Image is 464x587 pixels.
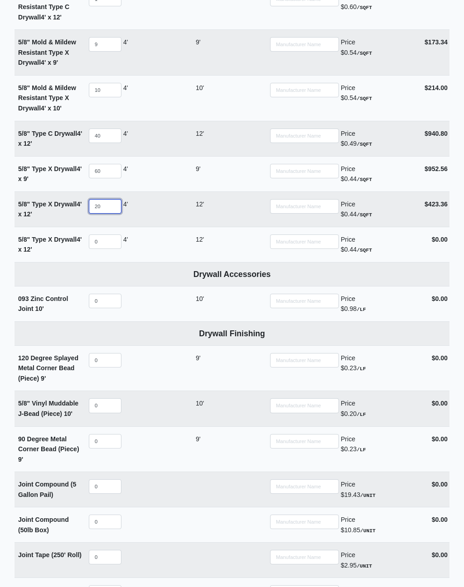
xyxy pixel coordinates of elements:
span: 9' [41,375,46,382]
span: 10' [196,295,204,302]
strong: $0.00 [432,354,448,362]
div: $10.85 [341,515,413,535]
span: 12' [24,140,32,147]
div: Price [341,164,413,174]
input: Search [270,164,339,178]
strong: /SQFT [357,212,372,218]
span: 9' [196,165,201,172]
span: 4' [41,105,46,112]
input: quantity [89,164,121,178]
div: Price [341,129,413,139]
span: 9' [53,59,58,66]
input: quantity [89,37,121,52]
input: Search [270,353,339,367]
strong: $0.00 [432,516,448,523]
input: Search [270,398,339,413]
strong: /UNIT [360,528,376,534]
strong: $214.00 [425,84,448,91]
strong: 120 Degree Splayed Metal Corner Bead (Piece) [18,354,78,382]
div: Price [341,83,413,93]
b: Drywall Finishing [199,329,265,338]
strong: /SQFT [357,96,372,101]
span: 4' [123,236,128,243]
div: $19.43 [341,479,413,500]
strong: /SQFT [357,142,372,147]
div: Price [341,479,413,490]
span: 12' [196,130,204,137]
div: $0.44 [341,234,413,255]
strong: 5/8" Mold & Mildew Resistant Type X Drywall [18,84,76,112]
input: Search [270,83,339,97]
div: Price [341,199,413,210]
strong: 5/8" Type X Drywall [18,200,82,218]
div: $0.49 [341,129,413,149]
span: x [18,175,22,182]
strong: $0.00 [432,481,448,488]
div: $0.98 [341,294,413,314]
div: Price [341,353,413,363]
div: $0.54 [341,83,413,103]
div: $0.44 [341,164,413,184]
div: Price [341,234,413,245]
span: 4' [77,165,82,172]
input: Search [270,550,339,564]
input: quantity [89,199,121,214]
div: $0.23 [341,434,413,454]
span: 4' [77,236,82,243]
span: 10' [196,400,204,407]
span: 9' [196,38,201,46]
input: Search [270,234,339,249]
span: 9' [18,456,23,463]
strong: $0.00 [432,400,448,407]
strong: 093 Zinc Control Joint [18,295,68,313]
div: $0.23 [341,353,413,373]
b: Drywall Accessories [193,270,271,279]
span: 12' [196,236,204,243]
span: 4' [41,14,46,21]
span: x [48,14,51,21]
div: Price [341,398,413,409]
div: $0.44 [341,199,413,220]
strong: 5/8" Vinyl Muddable J-Bead (Piece) [18,400,78,417]
input: quantity [89,479,121,494]
div: Price [341,434,413,444]
input: quantity [89,353,121,367]
input: Search [270,434,339,449]
span: 12' [24,246,32,253]
span: 4' [123,130,128,137]
div: Price [341,550,413,560]
strong: /LF [357,366,366,372]
strong: $0.00 [432,236,448,243]
span: 4' [123,38,128,46]
input: quantity [89,515,121,529]
strong: 5/8" Mold & Mildew Resistant Type X Drywall [18,38,76,66]
strong: Joint Compound (5 Gallon Pail) [18,481,76,498]
span: 12' [196,200,204,208]
strong: $0.00 [432,295,448,302]
div: $0.54 [341,37,413,57]
div: $2.95 [341,550,413,570]
span: 10' [196,84,204,91]
span: 12' [24,210,32,218]
span: 9' [196,435,201,443]
strong: /SQFT [357,177,372,182]
span: 4' [77,130,82,137]
span: 10' [35,305,44,312]
span: 10' [53,105,62,112]
strong: Joint Compound (50lb Box) [18,516,69,534]
strong: 5/8" Type C Drywall [18,130,82,148]
input: Search [270,199,339,214]
strong: $0.00 [432,435,448,443]
input: Search [270,37,339,52]
span: 4' [123,84,128,91]
strong: $0.00 [432,551,448,558]
input: quantity [89,234,121,249]
input: Search [270,515,339,529]
input: Search [270,294,339,308]
strong: $173.34 [425,38,448,46]
div: Price [341,515,413,525]
input: quantity [89,434,121,449]
span: 9' [196,354,201,362]
strong: /SQFT [357,248,372,253]
span: 4' [77,200,82,208]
